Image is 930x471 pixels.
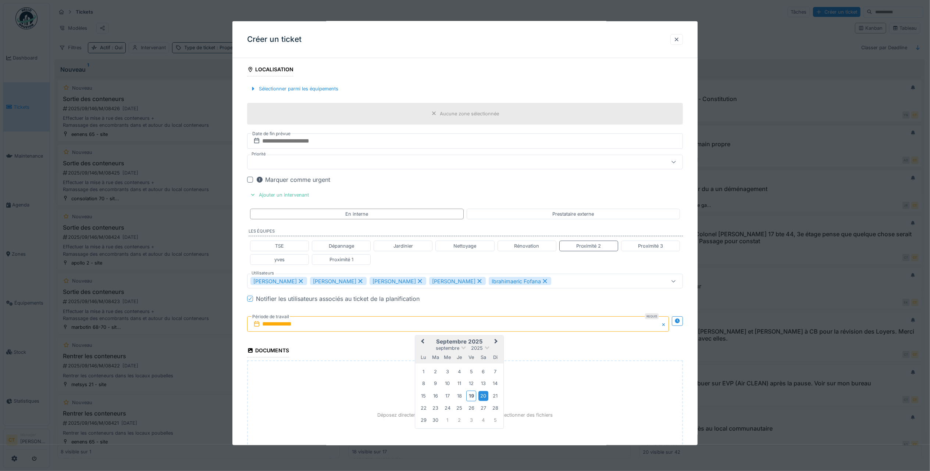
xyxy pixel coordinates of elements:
div: Choose dimanche 5 octobre 2025 [490,415,500,425]
div: Choose vendredi 26 septembre 2025 [466,403,476,413]
div: vendredi [466,352,476,362]
div: Prestataire externe [552,211,594,217]
div: Jardinier [393,242,413,249]
span: septembre [436,346,459,351]
div: Choose lundi 22 septembre 2025 [418,403,428,413]
div: Choose mercredi 17 septembre 2025 [442,391,452,401]
div: lundi [418,352,428,362]
div: Choose dimanche 28 septembre 2025 [490,403,500,413]
div: jeudi [455,352,464,362]
p: Déposez directement des fichiers ici, ou cliquez pour sélectionner des fichiers [377,411,553,418]
div: samedi [478,352,488,362]
div: yves [274,256,285,263]
div: Choose vendredi 3 octobre 2025 [466,415,476,425]
div: mardi [431,352,441,362]
div: Choose vendredi 5 septembre 2025 [466,367,476,377]
div: Proximité 1 [329,256,353,263]
div: Choose jeudi 18 septembre 2025 [455,391,464,401]
div: Choose mercredi 3 septembre 2025 [442,367,452,377]
div: Choose samedi 4 octobre 2025 [478,415,488,425]
h3: Créer un ticket [247,35,302,44]
div: Choose jeudi 25 septembre 2025 [455,403,464,413]
div: Choose mardi 2 septembre 2025 [431,367,441,377]
div: TSE [275,242,284,249]
label: Priorité [250,151,267,157]
div: Notifier les utilisateurs associés au ticket de la planification [256,294,420,303]
div: Rénovation [514,242,539,249]
div: Month septembre, 2025 [418,366,501,426]
div: Proximité 3 [638,242,663,249]
div: Marquer comme urgent [256,175,330,184]
div: Choose jeudi 11 septembre 2025 [455,379,464,389]
div: [PERSON_NAME] [250,277,307,285]
div: Requis [645,313,659,319]
div: Choose dimanche 14 septembre 2025 [490,379,500,389]
div: Choose vendredi 12 septembre 2025 [466,379,476,389]
div: Proximité 2 [576,242,601,249]
div: Choose lundi 8 septembre 2025 [418,379,428,389]
div: Choose mardi 23 septembre 2025 [431,403,441,413]
div: mercredi [442,352,452,362]
div: Choose dimanche 7 septembre 2025 [490,367,500,377]
div: Choose samedi 20 septembre 2025 [478,391,488,401]
button: Close [661,316,669,332]
div: Dépannage [329,242,354,249]
div: Ibrahimaeric Fofana [489,277,551,285]
div: Choose mercredi 1 octobre 2025 [442,415,452,425]
div: Choose mardi 9 septembre 2025 [431,379,441,389]
div: Choose mardi 16 septembre 2025 [431,391,441,401]
div: Choose vendredi 19 septembre 2025 [466,391,476,401]
div: Choose lundi 1 septembre 2025 [418,367,428,377]
label: Les équipes [249,228,683,236]
h2: septembre 2025 [415,338,503,345]
div: Choose mardi 30 septembre 2025 [431,415,441,425]
div: Choose samedi 6 septembre 2025 [478,367,488,377]
div: Choose samedi 13 septembre 2025 [478,379,488,389]
div: Localisation [247,64,293,76]
div: Nettoyage [453,242,476,249]
div: dimanche [490,352,500,362]
label: Date de fin prévue [252,130,291,138]
button: Previous Month [416,336,428,348]
div: Choose mercredi 24 septembre 2025 [442,403,452,413]
div: En interne [345,211,368,217]
div: Choose samedi 27 septembre 2025 [478,403,488,413]
button: Next Month [491,336,503,348]
div: [PERSON_NAME] [370,277,426,285]
div: Choose mercredi 10 septembre 2025 [442,379,452,389]
div: Ajouter un intervenant [247,190,312,200]
div: Choose jeudi 2 octobre 2025 [455,415,464,425]
div: Choose dimanche 21 septembre 2025 [490,391,500,401]
div: Choose lundi 15 septembre 2025 [418,391,428,401]
div: Sélectionner parmi les équipements [247,84,341,94]
div: [PERSON_NAME] [429,277,486,285]
label: Utilisateurs [250,270,275,276]
div: Aucune zone sélectionnée [440,110,499,117]
span: 2025 [471,346,483,351]
label: Période de travail [252,313,290,321]
div: Documents [247,345,289,357]
div: Choose jeudi 4 septembre 2025 [455,367,464,377]
div: [PERSON_NAME] [310,277,367,285]
div: Choose lundi 29 septembre 2025 [418,415,428,425]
